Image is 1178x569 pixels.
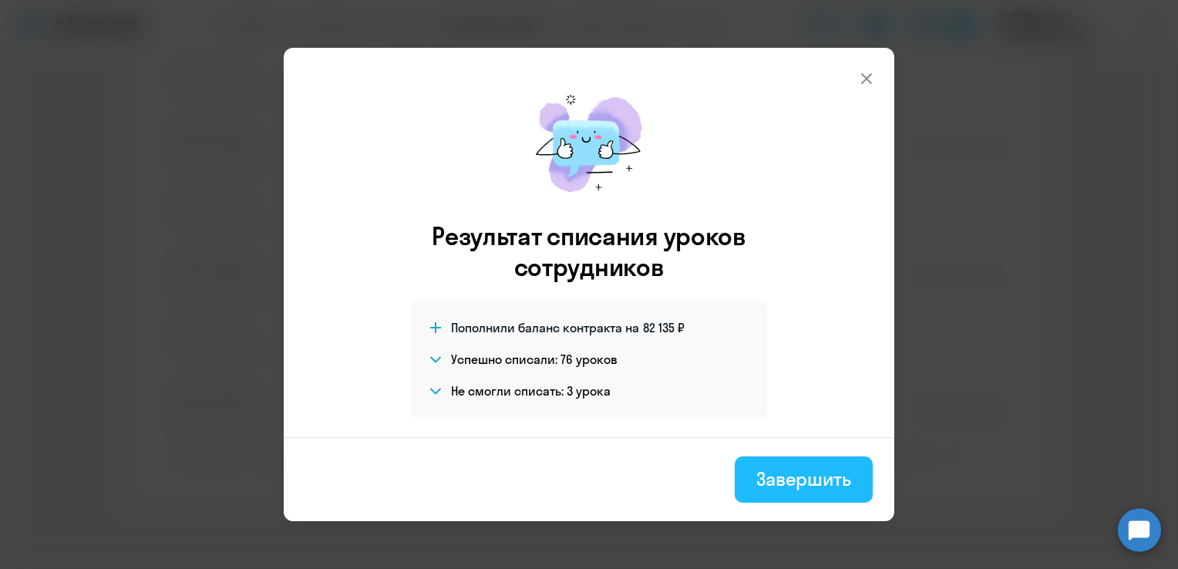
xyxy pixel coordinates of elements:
img: mirage-message.png [520,79,658,208]
h4: Успешно списали: 76 уроков [451,351,618,368]
h4: Не смогли списать: 3 урока [451,382,611,399]
span: Пополнили баланс контракта на [451,319,639,336]
button: Завершить [735,456,873,503]
div: Завершить [756,466,851,491]
h3: Результат списания уроков сотрудников [411,221,767,282]
span: 82 135 ₽ [643,319,685,336]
